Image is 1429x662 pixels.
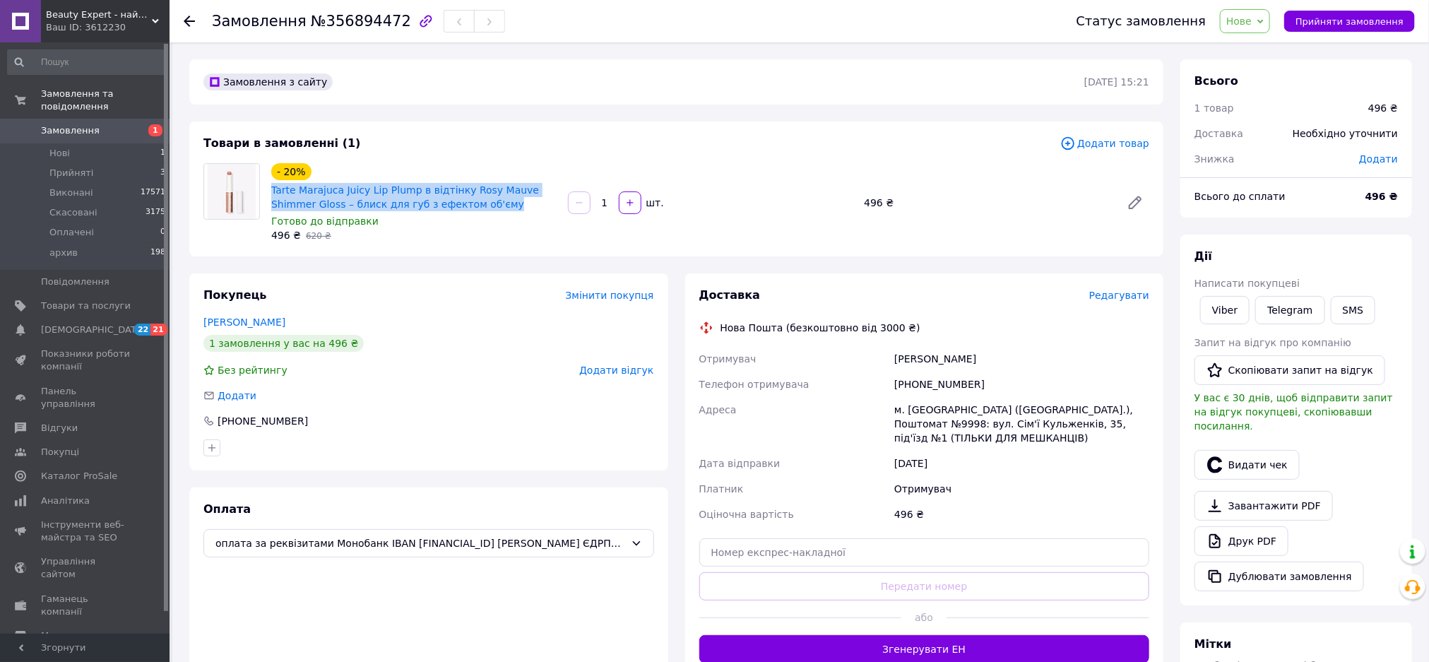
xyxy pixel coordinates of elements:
span: Додати [218,390,256,401]
span: Каталог ProSale [41,470,117,483]
a: Tarte Marajuca Juicy Lip Plump в відтінку Rosy Mauve Shimmer Gloss – блиск для губ з ефектом об'єму [271,184,539,210]
div: м. [GEOGRAPHIC_DATA] ([GEOGRAPHIC_DATA].), Поштомат №9998: вул. Сім'ї Кульженків, 35, під'їзд №1 ... [891,397,1152,451]
input: Пошук [7,49,167,75]
span: 17571 [141,187,165,199]
span: Написати покупцеві [1194,278,1300,289]
div: Замовлення з сайту [203,73,333,90]
a: [PERSON_NAME] [203,317,285,328]
span: Готово до відправки [271,215,379,227]
span: Дії [1194,249,1212,263]
span: 22 [134,324,150,336]
span: оплата за реквізитами Монобанк IBAN [FINANCIAL_ID] [PERSON_NAME] ЄДРПОУ 3269219202 [215,536,625,551]
span: Мітки [1194,637,1232,651]
div: [PERSON_NAME] [891,346,1152,372]
div: Нова Пошта (безкоштовно від 3000 ₴) [717,321,924,335]
span: Всього [1194,74,1238,88]
span: Оплачені [49,226,94,239]
span: У вас є 30 днів, щоб відправити запит на відгук покупцеві, скопіювавши посилання. [1194,392,1393,432]
span: Покупець [203,288,267,302]
div: Необхідно уточнити [1284,118,1406,149]
span: Панель управління [41,385,131,410]
button: Скопіювати запит на відгук [1194,355,1385,385]
div: 1 замовлення у вас на 496 ₴ [203,335,364,352]
span: Beauty Expert - найкращі ціни, швидка відправка [46,8,152,21]
button: Прийняти замовлення [1284,11,1415,32]
span: 1 товар [1194,102,1234,114]
span: Запит на відгук про компанію [1194,337,1351,348]
div: 496 ₴ [858,193,1115,213]
span: Скасовані [49,206,97,219]
span: Товари та послуги [41,300,131,312]
span: Управління сайтом [41,555,131,581]
span: Оціночна вартість [699,509,794,520]
span: Отримувач [699,353,757,365]
div: 496 ₴ [891,502,1152,527]
div: 496 ₴ [1368,101,1398,115]
span: 620 ₴ [306,231,331,241]
span: [DEMOGRAPHIC_DATA] [41,324,146,336]
div: Повернутися назад [184,14,195,28]
span: Нове [1226,16,1252,27]
span: Прийняти замовлення [1295,16,1404,27]
span: №356894472 [311,13,411,30]
img: Tarte Marajuca Juicy Lip Plump в відтінку Rosy Mauve Shimmer Gloss – блиск для губ з ефектом об'єму [208,164,256,219]
span: Замовлення [41,124,100,137]
a: Завантажити PDF [1194,491,1333,521]
span: Додати товар [1060,136,1149,151]
span: Маркет [41,630,77,642]
span: Платник [699,483,744,495]
div: шт. [643,196,665,210]
span: 21 [150,324,167,336]
div: - 20% [271,163,312,180]
span: 1 [160,147,165,160]
span: Змінити покупця [566,290,654,301]
div: Ваш ID: 3612230 [46,21,170,34]
span: 3 [160,167,165,179]
span: 0 [160,226,165,239]
button: Видати чек [1194,450,1300,480]
span: 496 ₴ [271,230,301,241]
span: Покупці [41,446,79,459]
div: [PHONE_NUMBER] [891,372,1152,397]
a: Telegram [1255,296,1324,324]
span: Доставка [699,288,761,302]
span: Всього до сплати [1194,191,1286,202]
a: Друк PDF [1194,526,1288,556]
span: Без рейтингу [218,365,287,376]
button: Дублювати замовлення [1194,562,1364,591]
span: Товари в замовленні (1) [203,136,361,150]
span: Адреса [699,404,737,415]
span: Замовлення [212,13,307,30]
span: Повідомлення [41,276,109,288]
span: 1 [148,124,162,136]
span: Редагувати [1089,290,1149,301]
span: Замовлення та повідомлення [41,88,170,113]
span: Знижка [1194,153,1235,165]
span: Додати [1359,153,1398,165]
a: Viber [1200,296,1250,324]
div: Статус замовлення [1077,14,1206,28]
div: [PHONE_NUMBER] [216,414,309,428]
a: Редагувати [1121,189,1149,217]
time: [DATE] 15:21 [1084,76,1149,88]
span: Виконані [49,187,93,199]
span: Нові [49,147,70,160]
span: Гаманець компанії [41,593,131,618]
span: Аналітика [41,495,90,507]
input: Номер експрес-накладної [699,538,1150,567]
div: Отримувач [891,476,1152,502]
span: або [901,610,947,625]
span: Показники роботи компанії [41,348,131,373]
span: Прийняті [49,167,93,179]
span: Доставка [1194,128,1243,139]
span: 198 [150,247,165,259]
span: Телефон отримувача [699,379,810,390]
span: Оплата [203,502,251,516]
button: SMS [1331,296,1376,324]
b: 496 ₴ [1365,191,1398,202]
span: Дата відправки [699,458,781,469]
span: 3175 [146,206,165,219]
div: [DATE] [891,451,1152,476]
span: Додати відгук [579,365,653,376]
span: архив [49,247,78,259]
